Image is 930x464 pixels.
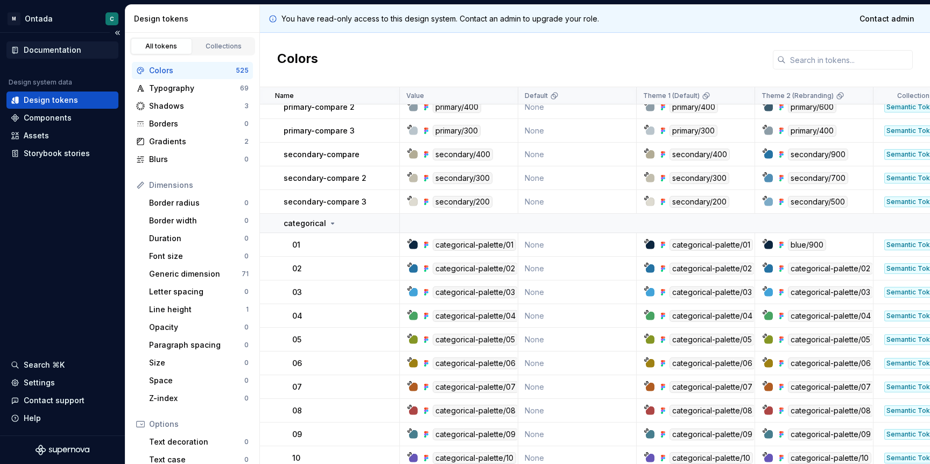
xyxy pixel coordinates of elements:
div: secondary/500 [788,196,848,208]
td: None [518,233,637,257]
div: Design system data [9,78,72,87]
p: secondary-compare 3 [284,196,367,207]
div: Colors [149,65,236,76]
a: Shadows3 [132,97,253,115]
p: 04 [292,311,302,321]
p: Collection [897,92,929,100]
div: M [8,12,20,25]
div: Letter spacing [149,286,244,297]
td: None [518,328,637,351]
button: Contact support [6,392,118,409]
div: Help [24,413,41,424]
div: Dimensions [149,180,249,191]
a: Z-index0 [145,390,253,407]
div: secondary/200 [670,196,729,208]
div: All tokens [135,42,188,51]
div: categorical-palette/08 [433,405,518,417]
div: Shadows [149,101,244,111]
div: categorical-palette/03 [670,286,755,298]
p: Theme 1 (Default) [643,92,700,100]
div: 0 [244,234,249,243]
div: Line height [149,304,246,315]
div: Borders [149,118,244,129]
div: secondary/300 [670,172,729,184]
a: Font size0 [145,248,253,265]
p: 02 [292,263,302,274]
p: 07 [292,382,302,392]
p: Value [406,92,424,100]
p: 09 [292,429,302,440]
a: Size0 [145,354,253,371]
div: Size [149,357,244,368]
input: Search in tokens... [786,50,913,69]
div: categorical-palette/04 [433,310,518,322]
td: None [518,95,637,119]
div: Settings [24,377,55,388]
div: primary/300 [433,125,481,137]
a: Letter spacing0 [145,283,253,300]
div: 3 [244,102,249,110]
a: Components [6,109,118,126]
div: categorical-palette/02 [788,263,873,275]
div: secondary/400 [670,149,730,160]
div: secondary/900 [788,149,848,160]
div: secondary/400 [433,149,493,160]
div: Generic dimension [149,269,242,279]
div: primary/400 [670,101,718,113]
div: categorical-palette/05 [433,334,518,346]
div: categorical-palette/05 [788,334,873,346]
div: Font size [149,251,244,262]
a: Border radius0 [145,194,253,212]
td: None [518,143,637,166]
div: categorical-palette/05 [670,334,755,346]
div: categorical-palette/01 [433,239,516,251]
div: 0 [244,438,249,446]
div: categorical-palette/06 [788,357,873,369]
svg: Supernova Logo [36,445,89,455]
div: Contact support [24,395,84,406]
a: Space0 [145,372,253,389]
div: Storybook stories [24,148,90,159]
div: Design tokens [24,95,78,106]
a: Settings [6,374,118,391]
a: Line height1 [145,301,253,318]
div: Z-index [149,393,244,404]
a: Colors525 [132,62,253,79]
a: Duration0 [145,230,253,247]
p: 01 [292,240,300,250]
a: Paragraph spacing0 [145,336,253,354]
div: categorical-palette/03 [788,286,873,298]
button: MOntadaC [2,7,123,30]
div: 525 [236,66,249,75]
div: blue/900 [788,239,826,251]
div: 0 [244,199,249,207]
p: Default [525,92,548,100]
div: 0 [244,119,249,128]
a: Borders0 [132,115,253,132]
div: secondary/700 [788,172,848,184]
td: None [518,280,637,304]
div: 0 [244,252,249,261]
div: Opacity [149,322,244,333]
div: Documentation [24,45,81,55]
p: Theme 2 (Rebranding) [762,92,834,100]
td: None [518,119,637,143]
div: Gradients [149,136,244,147]
p: primary-compare 3 [284,125,355,136]
td: None [518,423,637,446]
div: categorical-palette/03 [433,286,518,298]
div: 0 [244,376,249,385]
p: 05 [292,334,301,345]
div: Ontada [25,13,53,24]
a: Border width0 [145,212,253,229]
a: Storybook stories [6,145,118,162]
p: categorical [284,218,326,229]
td: None [518,351,637,375]
p: secondary-compare 2 [284,173,367,184]
div: primary/600 [788,101,836,113]
div: Collections [197,42,251,51]
a: Assets [6,127,118,144]
div: categorical-palette/08 [670,405,755,417]
div: primary/400 [433,101,481,113]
